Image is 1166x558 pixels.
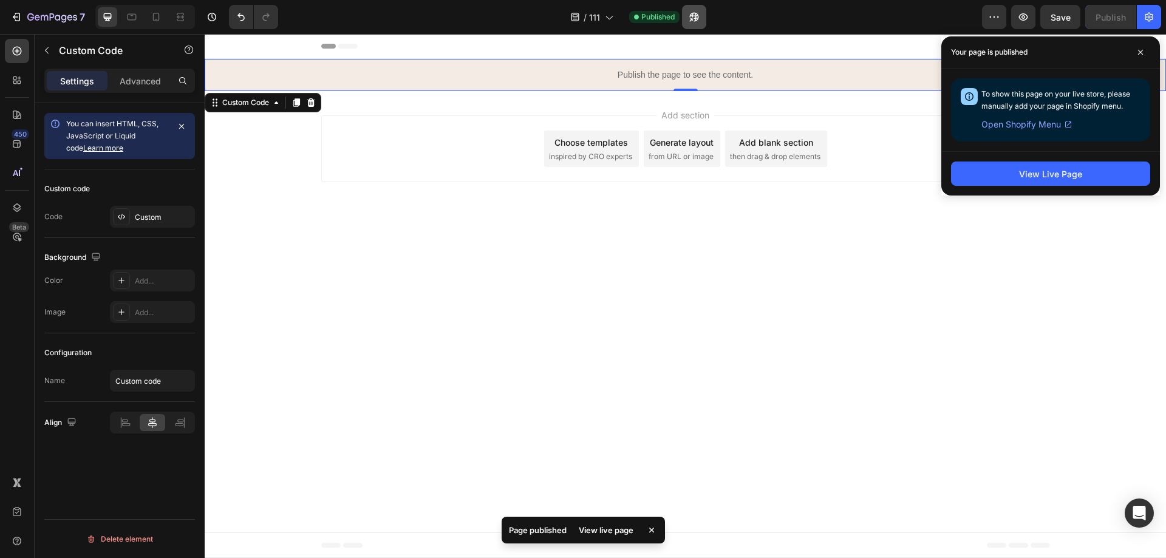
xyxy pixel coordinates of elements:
span: then drag & drop elements [525,117,616,128]
span: inspired by CRO experts [344,117,428,128]
div: View Live Page [1019,168,1082,180]
a: Learn more [83,143,123,152]
div: Color [44,275,63,286]
span: To show this page on your live store, please manually add your page in Shopify menu. [981,89,1130,111]
div: Beta [9,222,29,232]
button: 7 [5,5,90,29]
div: Configuration [44,347,92,358]
div: Generate layout [445,102,509,115]
span: You can insert HTML, CSS, JavaScript or Liquid code [66,119,159,152]
div: Custom code [44,183,90,194]
div: Name [44,375,65,386]
span: from URL or image [444,117,509,128]
div: Add blank section [534,102,609,115]
span: Published [641,12,675,22]
div: Open Intercom Messenger [1125,498,1154,528]
span: Add section [452,75,510,87]
div: Add... [135,307,192,318]
div: Custom [135,212,192,223]
button: View Live Page [951,162,1150,186]
span: / [584,11,587,24]
p: Your page is published [951,46,1028,58]
div: Choose templates [350,102,423,115]
span: Save [1051,12,1071,22]
p: Settings [60,75,94,87]
div: Background [44,250,103,266]
p: Custom Code [59,43,162,58]
button: Delete element [44,529,195,549]
div: View live page [571,522,641,539]
button: Save [1040,5,1080,29]
div: Undo/Redo [229,5,278,29]
p: Advanced [120,75,161,87]
div: Add... [135,276,192,287]
span: Open Shopify Menu [981,117,1061,132]
button: Publish [1085,5,1136,29]
div: Delete element [86,532,153,546]
div: Publish [1096,11,1126,24]
div: Code [44,211,63,222]
p: 7 [80,10,85,24]
p: Page published [509,524,567,536]
div: 450 [12,129,29,139]
div: Align [44,415,79,431]
span: 111 [589,11,600,24]
iframe: Design area [205,34,1166,558]
div: Image [44,307,66,318]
